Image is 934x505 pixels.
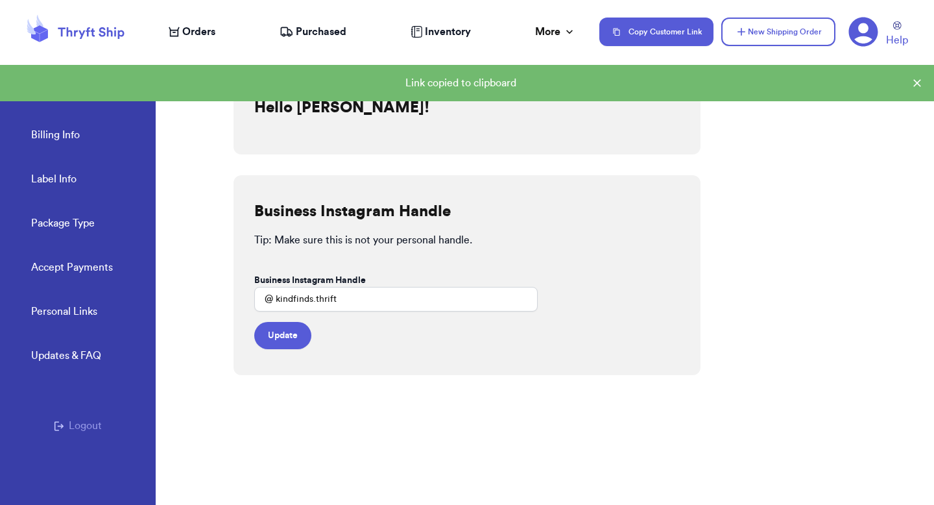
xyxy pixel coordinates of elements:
[31,171,77,190] a: Label Info
[10,75,911,91] div: Link copied to clipboard
[54,418,102,434] button: Logout
[254,274,366,287] label: Business Instagram Handle
[31,304,97,322] a: Personal Links
[886,21,908,48] a: Help
[411,24,471,40] a: Inventory
[296,24,346,40] span: Purchased
[31,260,113,278] a: Accept Payments
[31,127,80,145] a: Billing Info
[280,24,346,40] a: Purchased
[31,348,101,366] a: Updates & FAQ
[254,287,273,312] div: @
[535,24,576,40] div: More
[721,18,835,46] button: New Shipping Order
[254,97,429,118] h2: Hello [PERSON_NAME]!
[169,24,215,40] a: Orders
[425,24,471,40] span: Inventory
[31,216,95,234] a: Package Type
[31,348,101,363] div: Updates & FAQ
[599,18,713,46] button: Copy Customer Link
[182,24,215,40] span: Orders
[254,322,311,349] button: Update
[886,32,908,48] span: Help
[254,201,451,222] h2: Business Instagram Handle
[254,232,680,248] p: Tip: Make sure this is not your personal handle.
